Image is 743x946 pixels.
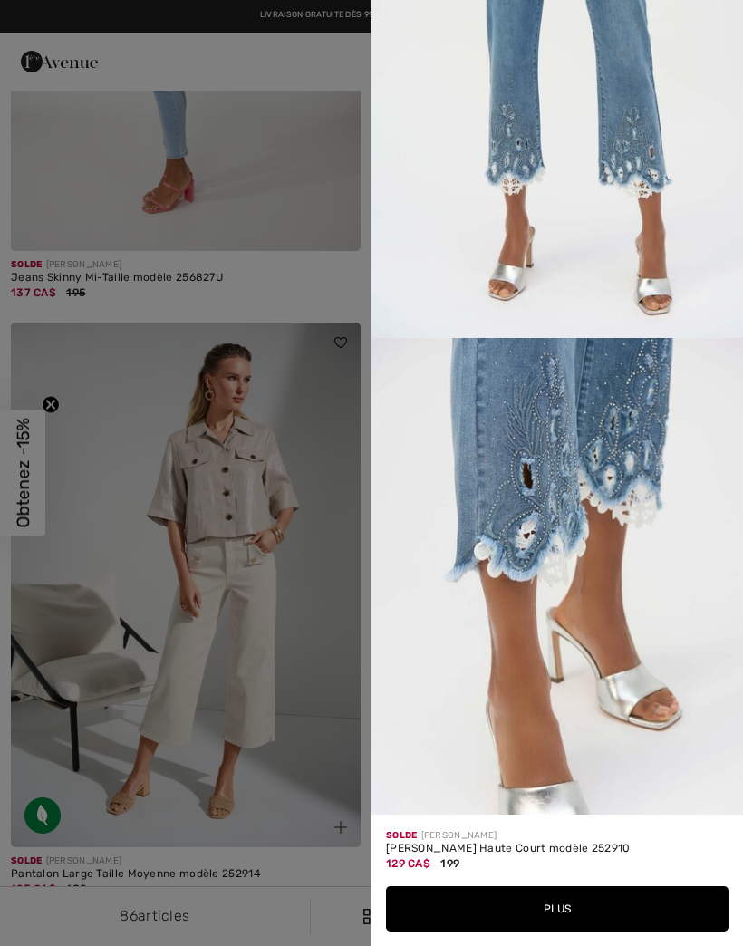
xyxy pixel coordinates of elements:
[386,843,729,855] div: [PERSON_NAME] Haute Court modèle 252910
[386,857,430,870] span: 129 CA$
[386,886,729,932] button: Plus
[386,830,418,841] span: Solde
[440,857,459,870] span: 199
[371,338,743,894] img: Jean Taille Haute Court modèle 252910
[386,829,729,843] div: [PERSON_NAME]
